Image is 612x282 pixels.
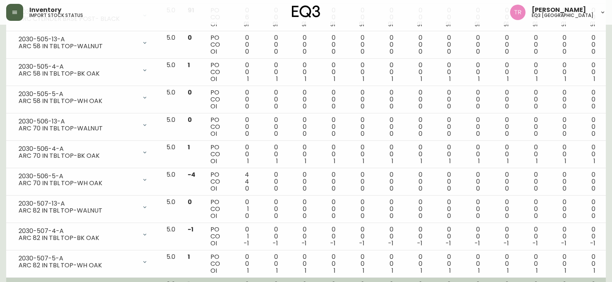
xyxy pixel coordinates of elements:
[188,198,192,206] span: 0
[319,144,336,165] div: 0 0
[463,89,480,110] div: 0 0
[534,184,538,193] span: 0
[505,184,509,193] span: 0
[244,239,249,248] span: -1
[505,211,509,220] span: 0
[361,47,364,56] span: 0
[348,144,364,165] div: 0 0
[290,34,307,55] div: 0 0
[492,34,509,55] div: 0 0
[434,171,451,192] div: 0 0
[434,89,451,110] div: 0 0
[19,63,137,70] div: 2030-505-4-A
[521,117,538,137] div: 0 0
[361,129,364,138] span: 0
[334,74,336,83] span: 1
[319,117,336,137] div: 0 0
[210,89,220,110] div: PO CO
[492,117,509,137] div: 0 0
[534,47,538,56] span: 0
[232,62,249,83] div: 0 0
[377,171,393,192] div: 0 0
[563,211,566,220] span: 0
[463,171,480,192] div: 0 0
[447,102,451,111] span: 0
[19,173,137,180] div: 2030-506-5-A
[579,226,595,247] div: 0 0
[390,129,393,138] span: 0
[392,74,393,83] span: 1
[19,118,137,125] div: 2030-506-13-A
[507,157,509,165] span: 1
[563,47,566,56] span: 0
[446,239,451,248] span: -1
[550,144,567,165] div: 0 0
[12,226,154,243] div: 2030-507-4-AARC 82 IN TBL TOP-BK OAK
[160,86,181,113] td: 5.0
[290,226,307,247] div: 0 0
[261,253,278,274] div: 0 0
[261,226,278,247] div: 0 0
[210,184,217,193] span: OI
[348,62,364,83] div: 0 0
[232,253,249,274] div: 0 0
[363,74,364,83] span: 1
[447,211,451,220] span: 0
[550,226,567,247] div: 0 0
[434,34,451,55] div: 0 0
[245,102,249,111] span: 0
[377,144,393,165] div: 0 0
[579,144,595,165] div: 0 0
[210,226,220,247] div: PO CO
[463,62,480,83] div: 0 0
[434,117,451,137] div: 0 0
[510,5,526,20] img: 214b9049a7c64896e5c13e8f38ff7a87
[261,34,278,55] div: 0 0
[210,253,220,274] div: PO CO
[476,47,480,56] span: 0
[12,199,154,216] div: 2030-507-13-AARC 82 IN TBL TOP-WALNUT
[210,7,220,28] div: PO CO
[160,113,181,141] td: 5.0
[592,47,595,56] span: 0
[261,199,278,220] div: 0 0
[536,74,538,83] span: 1
[160,141,181,168] td: 5.0
[476,211,480,220] span: 0
[434,144,451,165] div: 0 0
[290,144,307,165] div: 0 0
[420,266,422,275] span: 1
[210,239,217,248] span: OI
[261,62,278,83] div: 0 0
[406,199,422,220] div: 0 0
[392,266,393,275] span: 1
[505,47,509,56] span: 0
[463,34,480,55] div: 0 0
[303,102,307,111] span: 0
[303,184,307,193] span: 0
[19,98,137,105] div: ARC 58 IN TBL TOP-WH OAK
[348,117,364,137] div: 0 0
[420,157,422,165] span: 1
[419,47,422,56] span: 0
[447,184,451,193] span: 0
[361,211,364,220] span: 0
[505,102,509,111] span: 0
[392,157,393,165] span: 1
[521,34,538,55] div: 0 0
[188,88,192,97] span: 0
[210,171,220,192] div: PO CO
[12,253,154,270] div: 2030-507-5-AARC 82 IN TBL TOP-WH OAK
[492,253,509,274] div: 0 0
[261,144,278,165] div: 0 0
[590,239,595,248] span: -1
[19,235,137,241] div: ARC 82 IN TBL TOP-BK OAK
[273,239,278,248] span: -1
[532,7,586,13] span: [PERSON_NAME]
[19,180,137,187] div: ARC 70 IN TBL TOP-WH OAK
[532,239,538,248] span: -1
[463,117,480,137] div: 0 0
[377,117,393,137] div: 0 0
[276,157,278,165] span: 1
[160,59,181,86] td: 5.0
